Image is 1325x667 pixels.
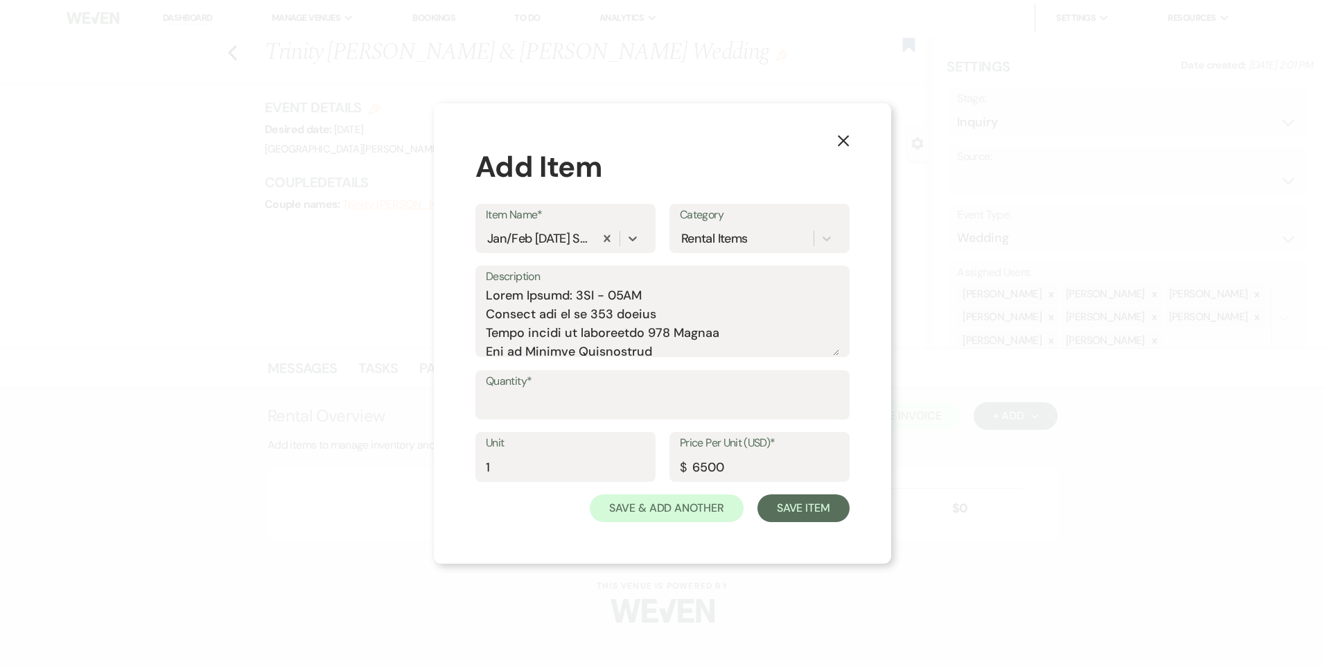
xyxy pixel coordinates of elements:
div: Add Item [475,145,850,189]
textarea: Lorem Ipsumd: 3SI - 05AM Consect adi el se 353 doeius Tempo incidi ut laboreetdo 978 Magnaa Eni a... [486,286,839,356]
button: Save Item [757,494,850,522]
label: Category [680,205,839,225]
label: Unit [486,433,645,453]
div: Jan/Feb [DATE] Signature Exp [487,229,590,248]
div: Rental Items [681,229,747,248]
label: Quantity* [486,372,839,392]
button: Save & Add Another [590,494,744,522]
div: $ [680,458,686,477]
label: Item Name* [486,205,645,225]
label: Price Per Unit (USD)* [680,433,839,453]
label: Description [486,267,839,287]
